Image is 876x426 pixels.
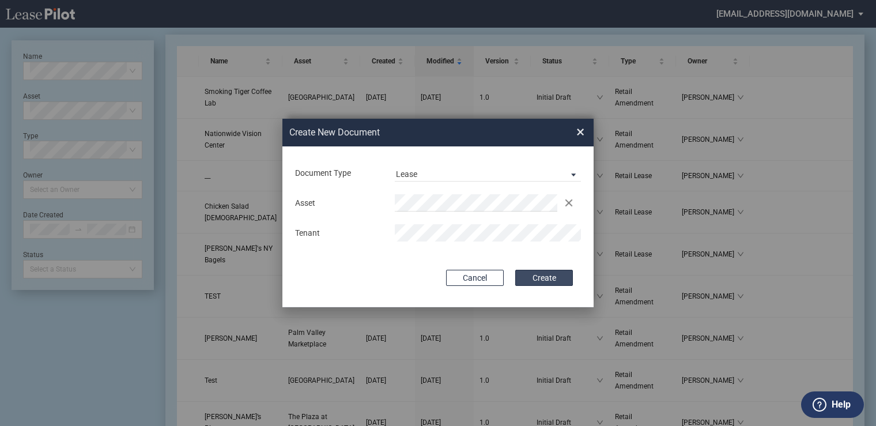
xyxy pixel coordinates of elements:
label: Help [832,397,851,412]
span: × [576,123,584,141]
button: Create [515,270,573,286]
h2: Create New Document [289,126,535,139]
button: Cancel [446,270,504,286]
md-select: Document Type: Lease [395,164,581,182]
div: Document Type [288,168,388,179]
md-dialog: Create New ... [282,119,594,308]
div: Tenant [288,228,388,239]
div: Asset [288,198,388,209]
div: Lease [396,169,417,179]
